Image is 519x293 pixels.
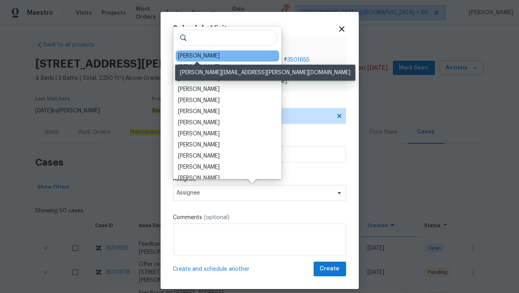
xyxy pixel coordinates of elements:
span: # 3501655 [284,56,310,64]
button: Create [314,262,346,276]
div: [PERSON_NAME] [178,85,220,93]
span: Schedule Visit [173,25,228,33]
label: Comments [173,214,346,222]
div: [PERSON_NAME] [178,119,220,127]
span: (optional) [204,215,230,220]
div: [PERSON_NAME] [178,152,220,160]
div: [PERSON_NAME] [178,163,220,171]
div: [PERSON_NAME] [178,174,220,182]
span: Create and schedule another [173,265,250,273]
span: Assignee [177,190,332,196]
div: [PERSON_NAME] [178,63,220,71]
div: [PERSON_NAME] [178,141,220,149]
div: [PERSON_NAME] [178,130,220,138]
span: Close [337,25,346,33]
div: [PERSON_NAME] [178,96,220,104]
div: [PERSON_NAME] [178,52,220,60]
span: Case [245,43,340,54]
span: Create [320,264,340,274]
label: Assignee [173,175,346,183]
div: [PERSON_NAME][EMAIL_ADDRESS][PERSON_NAME][DOMAIN_NAME] [175,65,355,81]
div: [PERSON_NAME] [178,108,220,116]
